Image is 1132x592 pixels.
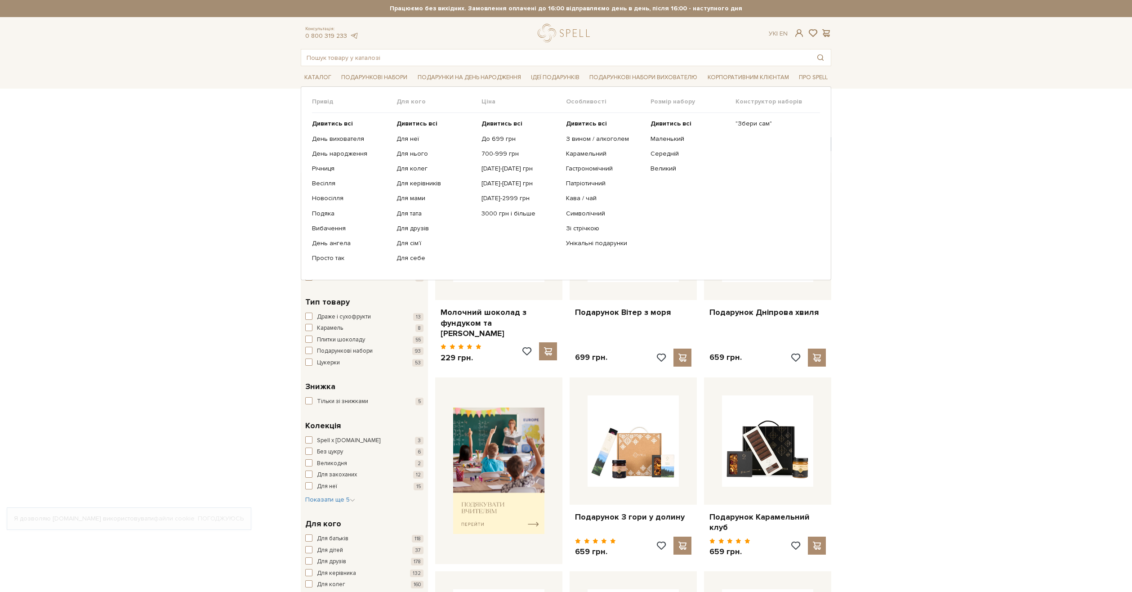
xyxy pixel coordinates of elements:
a: З вином / алкоголем [566,135,644,143]
button: Для закоханих 12 [305,471,423,480]
span: Для закоханих [317,471,357,480]
button: Карамель 8 [305,324,423,333]
button: Для керівника 132 [305,569,423,578]
span: Консультація: [305,26,358,32]
b: Дивитись всі [481,120,522,127]
a: Подарунки на День народження [414,71,525,85]
a: logo [538,24,594,42]
a: Для нього [397,150,474,158]
a: En [780,30,788,37]
a: День ангела [312,239,390,247]
span: Spell x [DOMAIN_NAME] [317,436,380,445]
span: 160 [411,581,423,588]
span: Для друзів [317,557,346,566]
span: Для дітей [317,546,343,555]
span: 37 [412,547,423,554]
span: Ціна [481,98,566,106]
a: "Збери сам" [735,120,813,128]
p: 659 грн. [575,547,616,557]
a: Зі стрічкою [566,224,644,233]
b: Дивитись всі [312,120,353,127]
img: banner [453,408,544,534]
b: Дивитись всі [566,120,607,127]
a: Новосілля [312,194,390,202]
span: Подарункові набори [317,347,373,356]
a: До 699 грн [481,135,559,143]
a: Каталог [301,71,335,85]
a: Річниця [312,165,390,173]
span: 13 [413,313,423,321]
a: Молочний шоколад з фундуком та [PERSON_NAME] [441,307,557,339]
a: Дивитись всі [397,120,474,128]
b: Дивитись всі [397,120,437,127]
span: 12 [413,471,423,479]
div: Ук [769,30,788,38]
a: Подарунок Карамельний клуб [709,512,826,533]
span: 5 [415,398,423,405]
a: День народження [312,150,390,158]
a: Про Spell [795,71,831,85]
p: 699 грн. [575,352,607,363]
a: 0 800 319 233 [305,32,347,40]
div: Каталог [301,86,831,280]
span: Для колег [317,580,345,589]
button: Подарункові набори 93 [305,347,423,356]
span: 53 [412,359,423,367]
a: Кава / чай [566,194,644,202]
a: День вихователя [312,135,390,143]
a: файли cookie [154,515,195,522]
a: Подарункові набори [338,71,411,85]
span: Для неї [317,482,337,491]
button: Для друзів 178 [305,557,423,566]
span: 2 [415,460,423,467]
span: Для кого [305,518,341,530]
span: Показати ще 5 [305,496,355,503]
a: Дивитись всі [651,120,728,128]
a: [DATE]-2999 грн [481,194,559,202]
span: 8 [415,324,423,332]
a: Для сім'ї [397,239,474,247]
span: Карамель [317,324,343,333]
span: 93 [412,347,423,355]
span: 6 [415,448,423,456]
a: 700-999 грн [481,150,559,158]
a: Подарунок Вітер з моря [575,307,691,318]
button: Для дітей 37 [305,546,423,555]
span: Для кого [397,98,481,106]
span: Тип товару [305,296,350,308]
span: 178 [411,558,423,565]
span: Цукерки [317,359,340,368]
span: Привід [312,98,397,106]
button: Для колег 160 [305,580,423,589]
a: Символічний [566,210,644,218]
a: Карамельний [566,150,644,158]
input: Пошук товару у каталозі [301,49,810,66]
span: Розмір набору [651,98,735,106]
a: Просто так [312,254,390,262]
a: Весілля [312,179,390,188]
a: Для тата [397,210,474,218]
a: Ідеї подарунків [527,71,583,85]
span: Драже і сухофрукти [317,313,371,322]
a: [DATE]-[DATE] грн [481,179,559,188]
a: Вибачення [312,224,390,233]
p: 229 грн. [441,353,481,363]
button: Пошук товару у каталозі [810,49,831,66]
a: Патріотичний [566,179,644,188]
a: Середній [651,150,728,158]
a: Для мами [397,194,474,202]
button: Цукерки 53 [305,359,423,368]
a: Унікальні подарунки [566,239,644,247]
span: 15 [414,483,423,490]
span: Колекція [305,420,341,432]
button: Для батьків 118 [305,534,423,543]
button: Показати ще 5 [305,495,355,504]
a: Для друзів [397,224,474,233]
a: Дивитись всі [312,120,390,128]
a: Подарункові набори вихователю [586,70,701,85]
span: | [776,30,778,37]
a: Дивитись всі [566,120,644,128]
span: Тільки зі знижками [317,397,368,406]
button: Для неї 15 [305,482,423,491]
span: 3 [415,437,423,444]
